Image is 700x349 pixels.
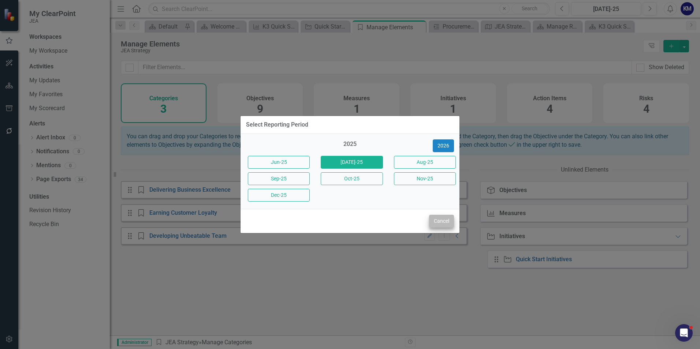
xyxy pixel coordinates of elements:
[394,156,456,169] button: Aug-25
[248,172,310,185] button: Sep-25
[321,172,383,185] button: Oct-25
[248,156,310,169] button: Jun-25
[319,140,381,152] div: 2025
[675,324,693,342] iframe: Intercom live chat
[246,121,308,128] div: Select Reporting Period
[394,172,456,185] button: Nov-25
[433,139,454,152] button: 2026
[248,189,310,202] button: Dec-25
[321,156,383,169] button: [DATE]-25
[429,215,454,228] button: Cancel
